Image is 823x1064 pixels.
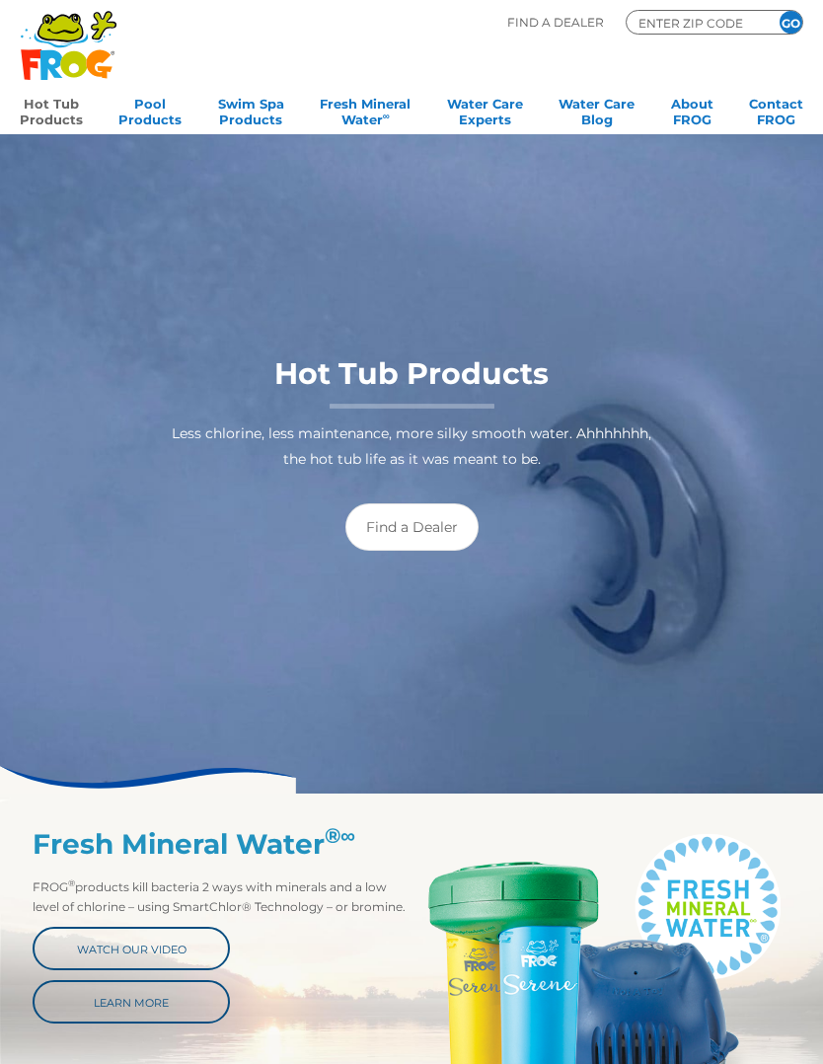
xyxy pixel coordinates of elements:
a: AboutFROG [671,90,713,129]
input: Zip Code Form [636,14,755,32]
a: Hot TubProducts [20,90,83,129]
input: GO [780,11,802,34]
h2: Fresh Mineral Water [33,828,411,861]
a: Learn More [33,980,230,1024]
a: Water CareExperts [447,90,523,129]
a: Swim SpaProducts [218,90,284,129]
a: Fresh MineralWater∞ [320,90,411,129]
sup: ® [325,823,355,848]
p: Find A Dealer [507,10,604,35]
sup: ∞ [383,111,390,121]
p: FROG products kill bacteria 2 ways with minerals and a low level of chlorine – using SmartChlor® ... [33,877,411,917]
a: Find a Dealer [345,503,479,551]
em: ∞ [340,823,355,848]
a: PoolProducts [118,90,182,129]
h1: Hot Tub Products [159,357,664,409]
sup: ® [68,877,75,888]
p: Less chlorine, less maintenance, more silky smooth water. Ahhhhhhh, the hot tub life as it was me... [159,420,664,472]
a: Watch Our Video [33,927,230,970]
a: ContactFROG [749,90,803,129]
a: Water CareBlog [559,90,635,129]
